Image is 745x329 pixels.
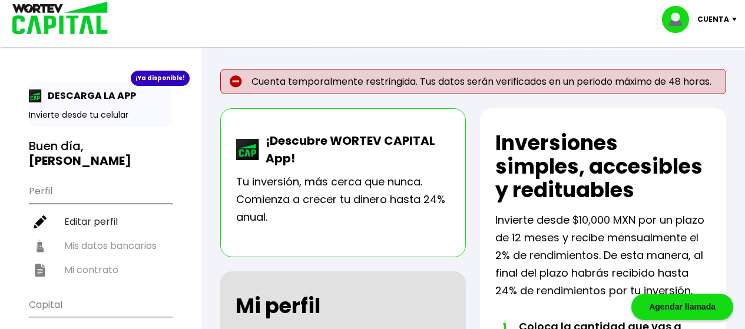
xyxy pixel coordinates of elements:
[260,132,451,167] p: ¡Descubre WORTEV CAPITAL App!
[495,211,711,300] p: Invierte desde $10,000 MXN por un plazo de 12 meses y recibe mensualmente el 2% de rendimientos. ...
[230,75,242,88] img: error-circle.027baa21.svg
[236,173,451,226] p: Tu inversión, más cerca que nunca. Comienza a crecer tu dinero hasta 24% anual.
[220,69,726,94] p: Cuenta temporalmente restringida. Tus datos serán verificados en un periodo máximo de 48 horas.
[29,139,172,168] h3: Buen día,
[29,89,42,102] img: app-icon
[34,215,47,228] img: editar-icon.952d3147.svg
[29,178,172,282] ul: Perfil
[662,6,697,33] img: profile-image
[697,11,729,28] p: Cuenta
[29,152,131,169] b: [PERSON_NAME]
[42,88,136,103] p: DESCARGA LA APP
[29,109,172,121] p: Invierte desde tu celular
[495,131,711,202] h2: Inversiones simples, accesibles y redituables
[236,139,260,160] img: wortev-capital-app-icon
[236,294,320,318] h2: Mi perfil
[729,18,745,21] img: icon-down
[131,71,190,86] div: ¡Ya disponible!
[29,210,172,234] a: Editar perfil
[631,294,733,320] div: Agendar llamada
